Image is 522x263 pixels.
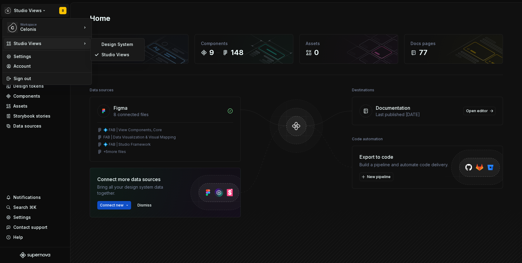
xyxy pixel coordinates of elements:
div: Celonis [20,26,72,32]
div: Account [14,63,88,69]
div: Design System [101,41,141,47]
img: f5634f2a-3c0d-4c0b-9dc3-3862a3e014c7.png [7,22,18,33]
div: Workspace [20,23,82,26]
div: Studio Views [14,41,82,47]
div: Sign out [14,76,88,82]
div: Settings [14,54,88,60]
div: Studio Views [101,52,141,58]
